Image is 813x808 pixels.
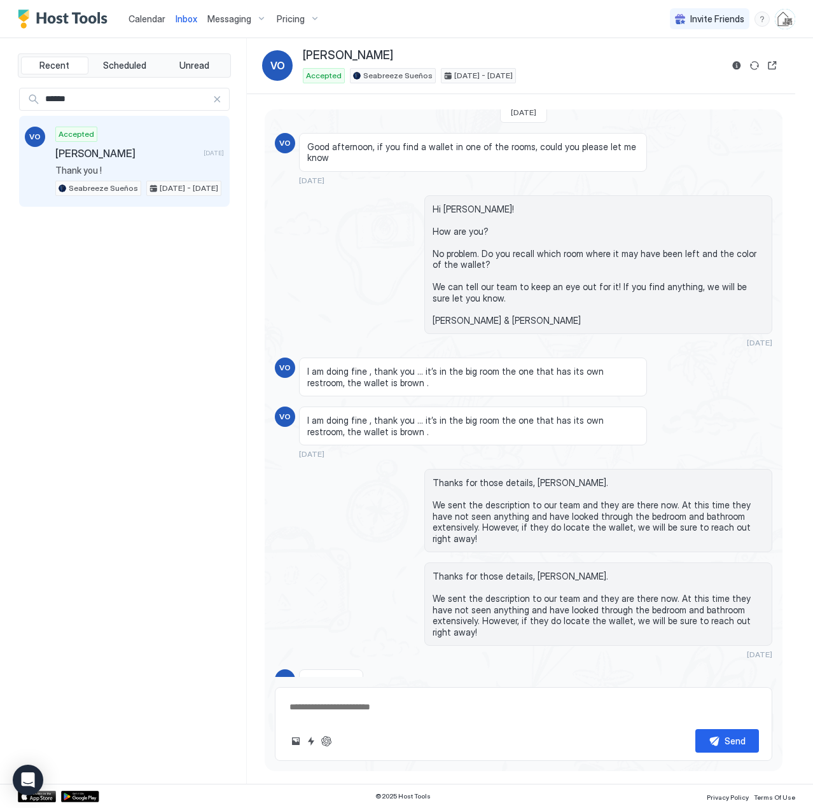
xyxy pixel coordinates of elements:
[299,176,324,185] span: [DATE]
[279,362,291,373] span: VO
[307,366,639,388] span: I am doing fine , thank you … it’s in the big room the one that has its own restroom, the wallet ...
[59,129,94,140] span: Accepted
[13,765,43,795] div: Open Intercom Messenger
[204,149,224,157] span: [DATE]
[179,60,209,71] span: Unread
[176,12,197,25] a: Inbox
[279,674,291,685] span: VO
[21,57,88,74] button: Recent
[729,58,744,73] button: Reservation information
[319,734,334,749] button: ChatGPT Auto Reply
[775,9,795,29] div: User profile
[91,57,158,74] button: Scheduled
[288,734,303,749] button: Upload image
[707,793,749,801] span: Privacy Policy
[40,88,212,110] input: Input Field
[103,60,146,71] span: Scheduled
[279,411,291,422] span: VO
[270,58,285,73] span: VO
[433,571,764,637] span: Thanks for those details, [PERSON_NAME]. We sent the description to our team and they are there n...
[754,793,795,801] span: Terms Of Use
[39,60,69,71] span: Recent
[299,449,324,459] span: [DATE]
[306,70,342,81] span: Accepted
[129,13,165,24] span: Calendar
[207,13,251,25] span: Messaging
[725,734,746,748] div: Send
[303,48,393,63] span: [PERSON_NAME]
[690,13,744,25] span: Invite Friends
[29,131,41,143] span: VO
[277,13,305,25] span: Pricing
[69,183,138,194] span: Seabreeze Sueños
[55,165,224,176] span: Thank you !
[765,58,780,73] button: Open reservation
[129,12,165,25] a: Calendar
[160,183,218,194] span: [DATE] - [DATE]
[754,790,795,803] a: Terms Of Use
[303,734,319,749] button: Quick reply
[511,108,536,117] span: [DATE]
[18,791,56,802] a: App Store
[433,477,764,544] span: Thanks for those details, [PERSON_NAME]. We sent the description to our team and they are there n...
[454,70,513,81] span: [DATE] - [DATE]
[695,729,759,753] button: Send
[707,790,749,803] a: Privacy Policy
[61,791,99,802] a: Google Play Store
[279,137,291,149] span: VO
[18,53,231,78] div: tab-group
[375,792,431,800] span: © 2025 Host Tools
[433,204,764,326] span: Hi [PERSON_NAME]! How are you? No problem. Do you recall which room where it may have been left a...
[55,147,198,160] span: [PERSON_NAME]
[160,57,228,74] button: Unread
[18,10,113,29] a: Host Tools Logo
[176,13,197,24] span: Inbox
[307,141,639,164] span: Good afternoon, if you find a wallet in one of the rooms, could you please let me know
[307,415,639,437] span: I am doing fine , thank you … it’s in the big room the one that has its own restroom, the wallet ...
[363,70,433,81] span: Seabreeze Sueños
[747,650,772,659] span: [DATE]
[754,11,770,27] div: menu
[747,58,762,73] button: Sync reservation
[747,338,772,347] span: [DATE]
